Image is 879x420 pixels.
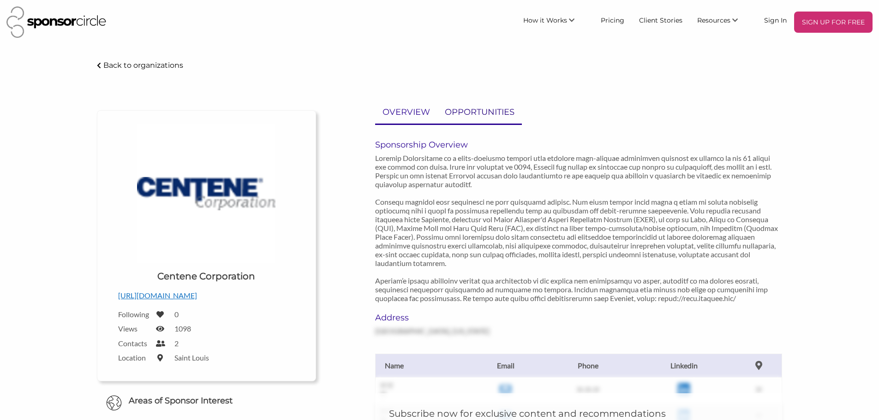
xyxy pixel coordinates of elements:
[798,15,869,29] p: SIGN UP FOR FREE
[174,353,209,362] label: Saint Louis
[523,16,567,24] span: How it Works
[632,354,735,377] th: Linkedin
[516,12,593,33] li: How it Works
[697,16,730,24] span: Resources
[757,12,794,28] a: Sign In
[6,6,106,38] img: Sponsor Circle Logo
[632,12,690,28] a: Client Stories
[103,61,183,70] p: Back to organizations
[544,354,633,377] th: Phone
[174,324,191,333] label: 1098
[174,339,179,348] label: 2
[690,12,757,33] li: Resources
[389,407,768,420] h5: Subscribe now for exclusive content and recommendations
[383,106,430,119] p: OVERVIEW
[137,124,275,263] img: Centene Corporation Logo
[118,324,150,333] label: Views
[118,339,150,348] label: Contacts
[375,154,782,302] p: Loremip Dolorsitame co a elits-doeiusmo tempori utla etdolore magn-aliquae adminimven quisnost ex...
[174,310,179,319] label: 0
[375,354,467,377] th: Name
[593,12,632,28] a: Pricing
[118,290,295,302] p: [URL][DOMAIN_NAME]
[467,354,543,377] th: Email
[106,395,122,411] img: Globe Icon
[118,310,150,319] label: Following
[90,395,323,407] h6: Areas of Sponsor Interest
[375,313,502,323] h6: Address
[445,106,514,119] p: OPPORTUNITIES
[157,270,255,283] h1: Centene Corporation
[375,140,782,150] h6: Sponsorship Overview
[118,353,150,362] label: Location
